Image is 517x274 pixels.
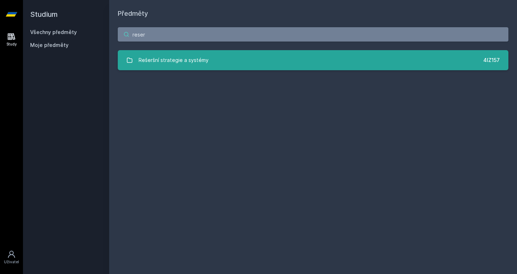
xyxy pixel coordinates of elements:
h1: Předměty [118,9,508,19]
div: 4IZ157 [483,57,500,64]
div: Rešeršní strategie a systémy [139,53,209,67]
a: Study [1,29,22,51]
span: Moje předměty [30,42,69,49]
input: Název nebo ident předmětu… [118,27,508,42]
div: Uživatel [4,259,19,265]
div: Study [6,42,17,47]
a: Všechny předměty [30,29,77,35]
a: Rešeršní strategie a systémy 4IZ157 [118,50,508,70]
a: Uživatel [1,246,22,268]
